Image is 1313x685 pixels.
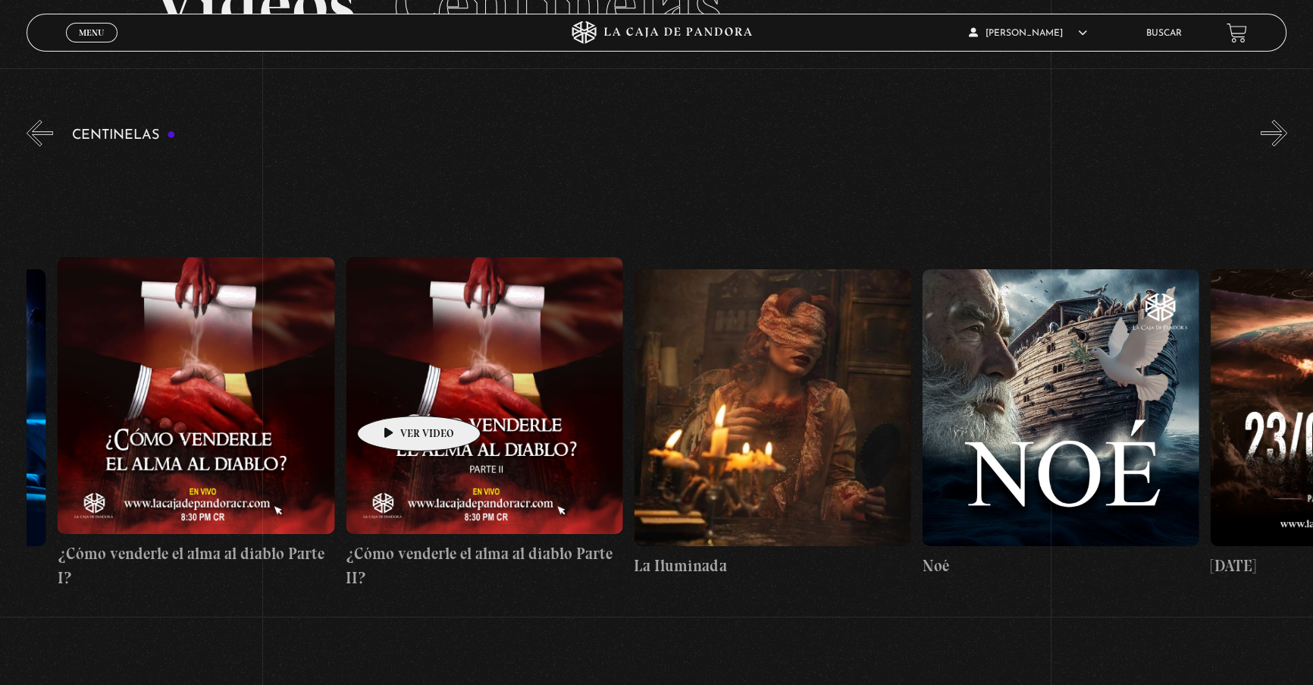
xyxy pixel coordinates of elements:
[1145,29,1181,38] a: Buscar
[27,120,53,146] button: Previous
[346,542,623,589] h4: ¿Cómo venderle el alma al diablo Parte II?
[923,554,1199,578] h4: Noé
[1227,23,1247,43] a: View your shopping cart
[969,29,1087,38] span: [PERSON_NAME]
[58,542,334,589] h4: ¿Cómo venderle el alma al diablo Parte I?
[74,41,109,52] span: Cerrar
[72,128,176,143] h3: Centinelas
[635,554,911,578] h4: La Iluminada
[79,28,104,37] span: Menu
[1261,120,1287,146] button: Next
